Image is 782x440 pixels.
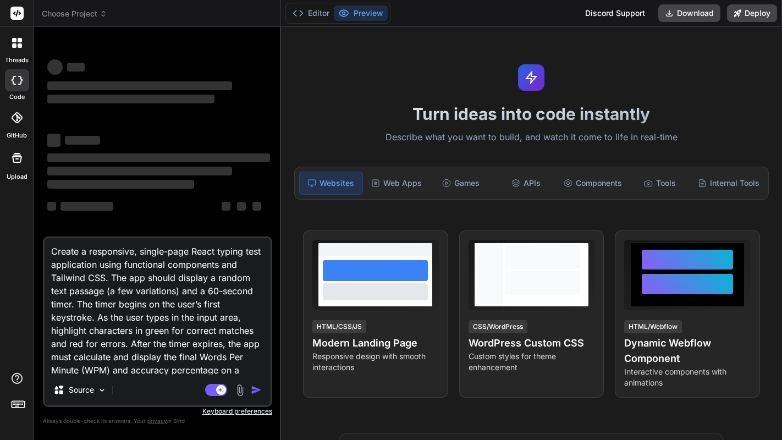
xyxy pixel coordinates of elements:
[559,172,626,195] div: Components
[65,136,100,145] span: ‌
[47,167,232,175] span: ‌
[147,417,167,424] span: privacy
[494,172,557,195] div: APIs
[47,180,194,189] span: ‌
[658,4,720,22] button: Download
[312,351,439,373] p: Responsive design with smooth interactions
[60,202,113,211] span: ‌
[237,202,246,211] span: ‌
[469,335,595,351] h4: WordPress Custom CSS
[693,172,764,195] div: Internal Tools
[42,8,107,19] span: Choose Project
[69,384,94,395] p: Source
[288,5,334,21] button: Editor
[7,131,27,140] label: GitHub
[47,134,60,147] span: ‌
[579,4,652,22] div: Discord Support
[47,95,214,103] span: ‌
[47,81,232,90] span: ‌
[222,202,230,211] span: ‌
[251,384,262,395] img: icon
[47,202,56,211] span: ‌
[312,320,366,333] div: HTML/CSS/JS
[624,366,751,388] p: Interactive components with animations
[45,238,271,375] textarea: Create a responsive, single-page React typing test application using functional components and Ta...
[67,63,85,71] span: ‌
[288,104,775,124] h1: Turn ideas into code instantly
[288,130,775,145] p: Describe what you want to build, and watch it come to life in real-time
[469,320,527,333] div: CSS/WordPress
[624,335,751,366] h4: Dynamic Webflow Component
[9,92,25,102] label: code
[429,172,492,195] div: Games
[47,59,63,75] span: ‌
[234,384,246,397] img: attachment
[299,172,363,195] div: Websites
[43,416,272,426] p: Always double-check its answers. Your in Bind
[97,386,107,395] img: Pick Models
[47,153,270,162] span: ‌
[365,172,428,195] div: Web Apps
[334,5,388,21] button: Preview
[7,172,27,182] label: Upload
[5,56,29,65] label: threads
[252,202,261,211] span: ‌
[624,320,682,333] div: HTML/Webflow
[312,335,439,351] h4: Modern Landing Page
[43,407,272,416] p: Keyboard preferences
[469,351,595,373] p: Custom styles for theme enhancement
[629,172,691,195] div: Tools
[727,4,777,22] button: Deploy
